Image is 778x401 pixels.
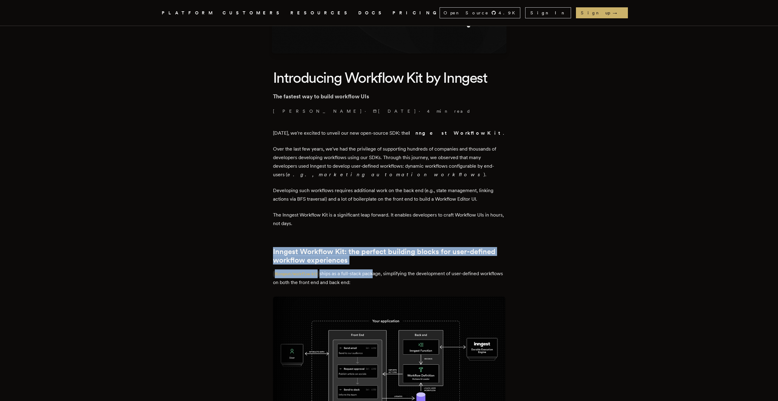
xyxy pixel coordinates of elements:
a: Sign up [576,7,628,18]
span: 4 min read [427,108,471,114]
p: The fastest way to build workflow UIs [273,92,505,101]
h2: Inngest Workflow Kit: the perfect building blocks for user-defined workflow experiences [273,247,505,264]
span: 4.9 K [499,10,519,16]
span: [DATE] [373,108,416,114]
a: CUSTOMERS [223,9,283,17]
a: @inngest/workflow-kit [273,271,320,276]
a: PRICING [393,9,440,17]
strong: Inngest Workflow Kit [408,130,503,136]
button: PLATFORM [162,9,215,17]
p: · · [273,108,505,114]
p: [DATE], we're excited to unveil our new open-source SDK: the . [273,129,505,137]
a: [PERSON_NAME] [273,108,362,114]
a: DOCS [358,9,385,17]
p: Developing such workflows requires additional work on the back end (e.g., state management, linki... [273,186,505,203]
p: Over the last few years, we've had the privilege of supporting hundreds of companies and thousand... [273,145,505,179]
a: Sign In [525,7,571,18]
span: Open Source [444,10,489,16]
button: RESOURCES [290,9,351,17]
em: e.g., marketing automation workflows [287,172,484,177]
p: ships as a full-stack package, simplifying the development of user-defined workflows on both the ... [273,269,505,287]
code: @inngest/workflow-kit [273,271,320,277]
h1: Introducing Workflow Kit by Inngest [273,68,505,87]
p: The Inngest Workflow Kit is a significant leap forward. It enables developers to craft Workflow U... [273,211,505,228]
span: → [613,10,623,16]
